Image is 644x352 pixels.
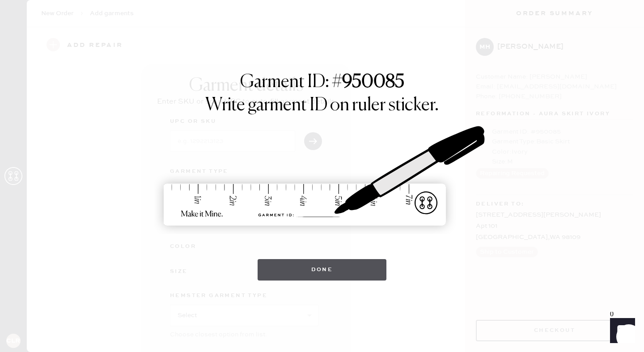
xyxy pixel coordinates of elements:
h1: Write garment ID on ruler sticker. [205,95,439,116]
img: ruler-sticker-sharpie.svg [154,103,490,250]
h1: Garment ID: # [240,71,404,95]
iframe: Front Chat [602,312,640,350]
button: Done [258,259,387,281]
strong: 950085 [342,73,404,91]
